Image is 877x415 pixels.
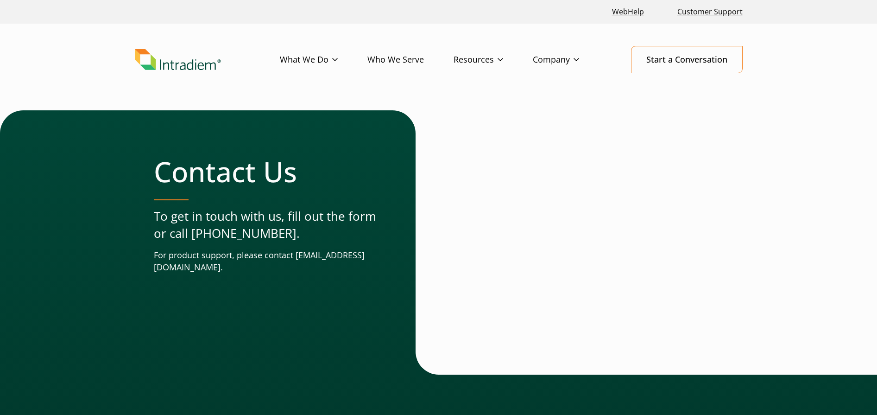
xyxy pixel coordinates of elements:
p: To get in touch with us, fill out the form or call [PHONE_NUMBER]. [154,208,379,243]
a: What We Do [280,46,367,73]
p: For product support, please contact [EMAIL_ADDRESS][DOMAIN_NAME]. [154,249,379,274]
a: Company [533,46,609,73]
a: Link to homepage of Intradiem [135,49,280,70]
a: Start a Conversation [631,46,743,73]
h1: Contact Us [154,155,379,188]
a: Customer Support [674,2,746,22]
iframe: Contact Form [458,125,724,357]
a: Who We Serve [367,46,454,73]
a: Link opens in a new window [608,2,648,22]
a: Resources [454,46,533,73]
img: Intradiem [135,49,221,70]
